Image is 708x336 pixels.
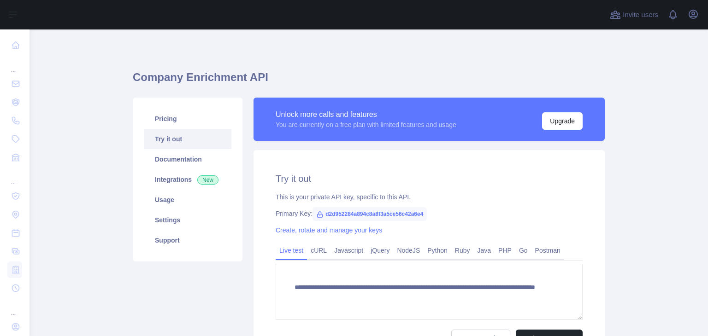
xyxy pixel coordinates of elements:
a: Usage [144,190,231,210]
a: Settings [144,210,231,230]
a: Documentation [144,149,231,169]
a: jQuery [367,243,393,258]
a: PHP [495,243,515,258]
a: Integrations New [144,169,231,190]
a: Javascript [330,243,367,258]
div: Primary Key: [276,209,583,218]
button: Upgrade [542,112,583,130]
div: Unlock more calls and features [276,109,456,120]
div: ... [7,55,22,74]
h1: Company Enrichment API [133,70,605,92]
a: Java [474,243,495,258]
div: You are currently on a free plan with limited features and usage [276,120,456,129]
a: Go [515,243,531,258]
a: Live test [276,243,307,258]
a: Postman [531,243,564,258]
h2: Try it out [276,172,583,185]
span: d2d952284a894c8a8f3a5ce56c42a6e4 [313,207,427,221]
a: Support [144,230,231,250]
a: Try it out [144,129,231,149]
div: ... [7,298,22,317]
a: cURL [307,243,330,258]
div: This is your private API key, specific to this API. [276,192,583,202]
div: ... [7,168,22,186]
a: Ruby [451,243,474,258]
a: Python [424,243,451,258]
button: Invite users [608,7,660,22]
span: New [197,175,218,185]
span: Invite users [623,10,658,20]
a: Pricing [144,109,231,129]
a: Create, rotate and manage your keys [276,226,382,234]
a: NodeJS [393,243,424,258]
